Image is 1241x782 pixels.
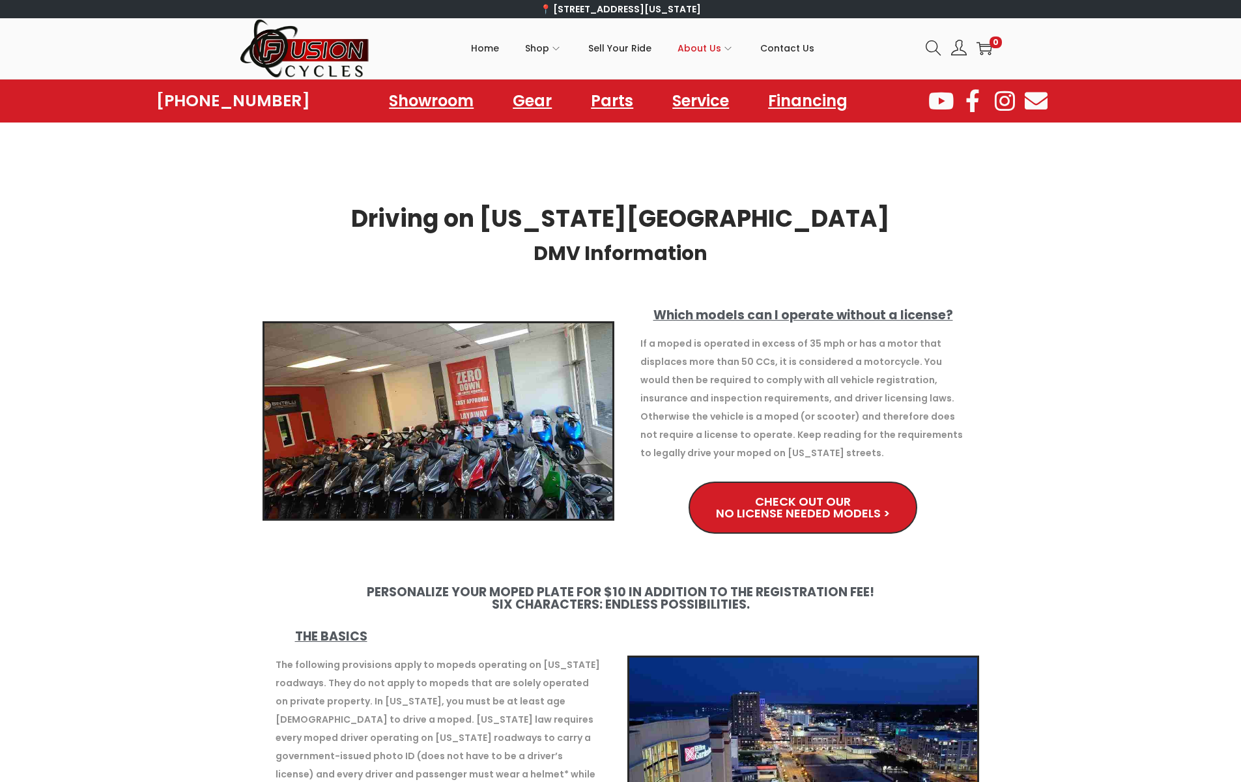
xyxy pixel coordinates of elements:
span: Shop [525,32,549,65]
a: Check Out OurNo License Needed Models > [689,482,917,534]
a: Parts [578,86,646,116]
a: 0 [977,40,992,56]
h2: Driving on [US_STATE][GEOGRAPHIC_DATA] [256,207,986,231]
a: Showroom [376,86,487,116]
span: About Us [678,32,721,65]
a: Service [659,86,742,116]
a: Contact Us [760,19,814,78]
u: THE BASICS [295,628,367,645]
nav: Menu [376,86,861,116]
a: 📍 [STREET_ADDRESS][US_STATE] [540,3,701,16]
h3: DMV Information [256,244,986,263]
span: Contact Us [760,32,814,65]
a: Shop [525,19,562,78]
a: Home [471,19,499,78]
p: If a moped is operated in excess of 35 mph or has a motor that displaces more than 50 CCs, it is ... [640,334,966,462]
span: Check Out Our No License Needed Models > [716,496,890,519]
span: Home [471,32,499,65]
u: Which models can I operate without a license? [653,306,953,324]
a: Sell Your Ride [588,19,651,78]
a: Gear [500,86,565,116]
nav: Primary navigation [370,19,916,78]
a: Financing [755,86,861,116]
h4: PERSONALIZE YOUR MOPED PLATE FOR $10 IN ADDITION TO THE REGISTRATION FEE! SIX CHARACTERS: ENDLESS... [289,586,953,611]
span: Sell Your Ride [588,32,651,65]
a: [PHONE_NUMBER] [156,92,310,110]
a: About Us [678,19,734,78]
img: Woostify retina logo [240,18,370,79]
